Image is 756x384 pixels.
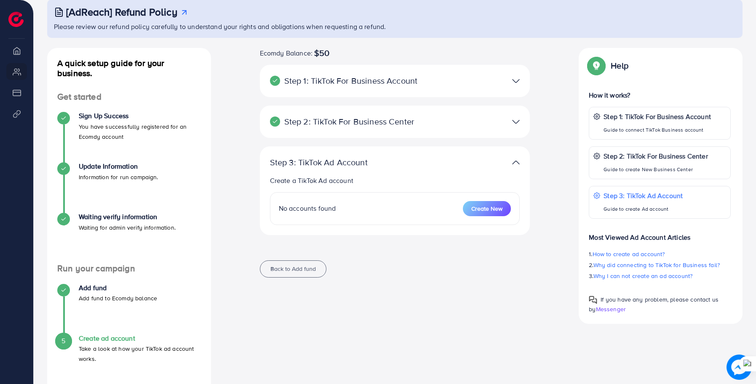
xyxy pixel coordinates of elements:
[589,90,731,100] p: How it works?
[79,344,201,364] p: Take a look at how your TikTok ad account works.
[54,21,737,32] p: Please review our refund policy carefully to understand your rights and obligations when requesti...
[589,295,719,313] span: If you have any problem, please contact us by
[47,263,211,274] h4: Run your campaign
[79,162,158,170] h4: Update Information
[589,271,731,281] p: 3.
[79,222,176,233] p: Waiting for admin verify information.
[604,151,708,161] p: Step 2: TikTok For Business Center
[604,111,711,122] p: Step 1: TikTok For Business Account
[270,265,316,273] span: Back to Add fund
[596,305,626,313] span: Messenger
[79,172,158,182] p: Information for run campaign.
[79,112,201,120] h4: Sign Up Success
[61,336,65,346] span: 5
[260,48,313,58] span: Ecomdy Balance:
[512,116,520,128] img: TikTok partner
[47,58,211,78] h4: A quick setup guide for your business.
[47,92,211,102] h4: Get started
[79,213,176,221] h4: Waiting verify information
[727,355,752,380] img: image
[66,6,177,18] h3: [AdReach] Refund Policy
[593,250,665,258] span: How to create ad account?
[79,284,157,292] h4: Add fund
[79,122,201,142] p: You have successfully registered for an Ecomdy account
[611,61,628,71] p: Help
[589,260,731,270] p: 2.
[79,334,201,342] h4: Create ad account
[471,204,502,213] span: Create New
[47,112,211,162] li: Sign Up Success
[270,76,432,86] p: Step 1: TikTok For Business Account
[604,125,711,135] p: Guide to connect TikTok Business account
[270,117,432,127] p: Step 2: TikTok For Business Center
[47,162,211,213] li: Update Information
[512,156,520,169] img: TikTok partner
[279,204,336,213] span: No accounts found
[270,157,432,167] p: Step 3: TikTok Ad Account
[604,191,683,201] p: Step 3: TikTok Ad Account
[604,164,708,175] p: Guide to create New Business Center
[593,272,693,280] span: Why I can not create an ad account?
[270,175,520,185] p: Create a TikTok Ad account
[589,225,731,242] p: Most Viewed Ad Account Articles
[47,213,211,263] li: Waiting verify information
[589,249,731,259] p: 1.
[589,296,597,304] img: Popup guide
[604,204,683,214] p: Guide to create Ad account
[593,261,720,269] span: Why did connecting to TikTok for Business fail?
[47,284,211,334] li: Add fund
[463,201,511,216] button: Create New
[314,48,329,58] span: $50
[589,58,604,73] img: Popup guide
[260,260,326,278] button: Back to Add fund
[8,12,24,27] img: logo
[79,293,157,303] p: Add fund to Ecomdy balance
[512,75,520,87] img: TikTok partner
